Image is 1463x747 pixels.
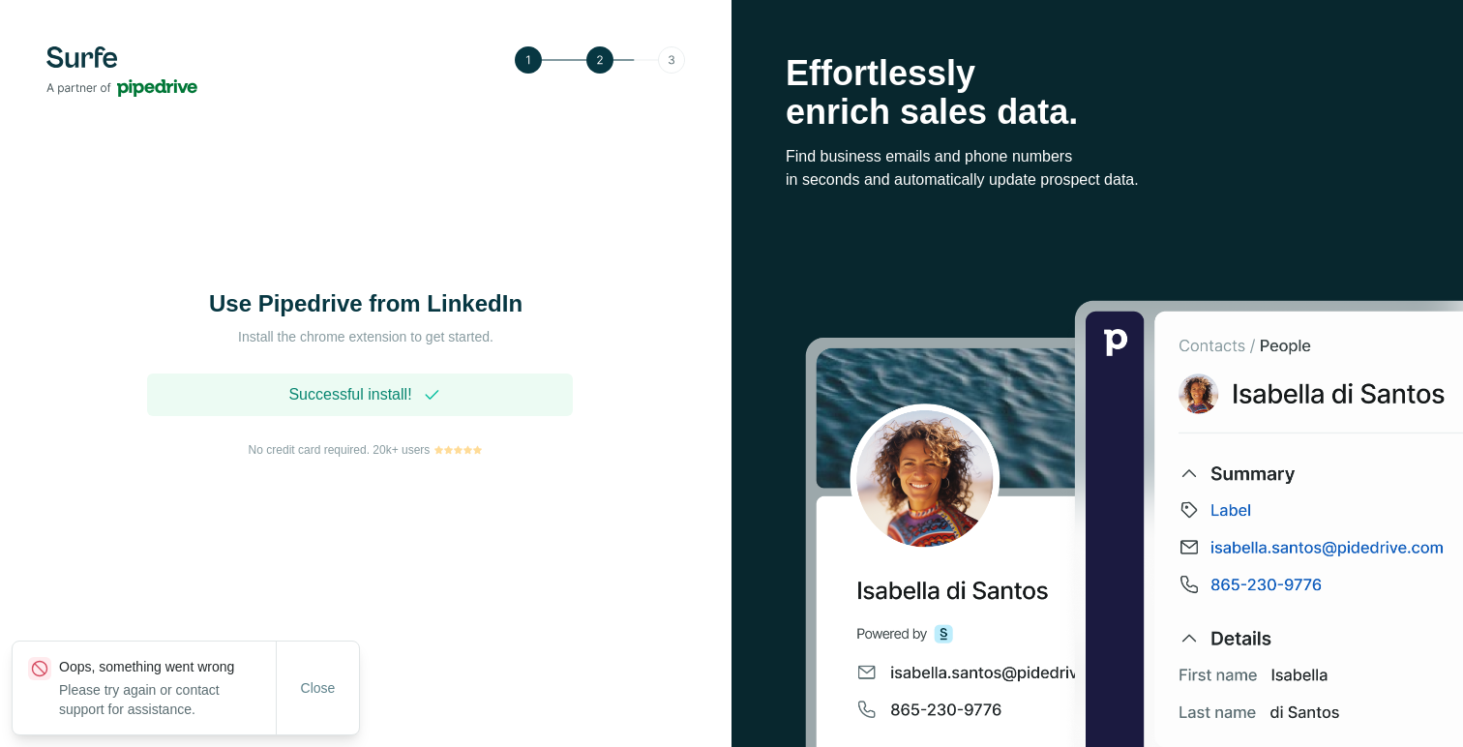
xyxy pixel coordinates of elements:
[288,383,411,406] span: Successful install!
[786,54,1409,93] p: Effortlessly
[287,671,349,705] button: Close
[249,441,431,459] span: No credit card required. 20k+ users
[515,46,685,74] img: Step 2
[59,657,276,676] p: Oops, something went wrong
[59,680,276,719] p: Please try again or contact support for assistance.
[786,93,1409,132] p: enrich sales data.
[46,46,197,97] img: Surfe's logo
[172,327,559,346] p: Install the chrome extension to get started.
[172,288,559,319] h1: Use Pipedrive from LinkedIn
[301,678,336,698] span: Close
[786,145,1409,168] p: Find business emails and phone numbers
[786,168,1409,192] p: in seconds and automatically update prospect data.
[805,298,1463,747] img: Surfe Stock Photo - Selling good vibes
